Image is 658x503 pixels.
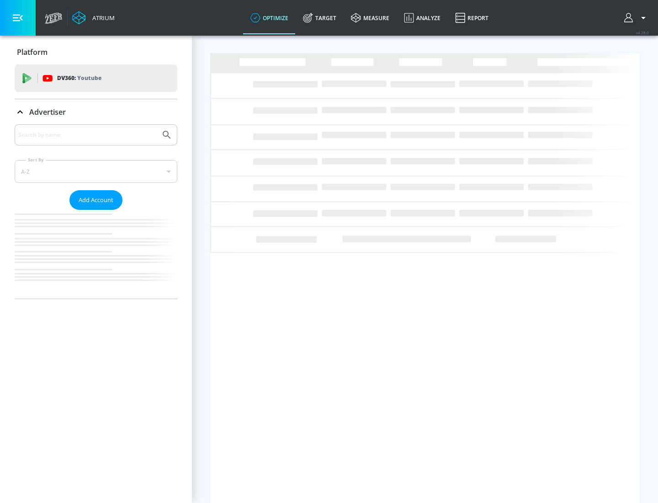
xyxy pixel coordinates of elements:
[18,129,157,141] input: Search by name
[296,1,344,34] a: Target
[57,73,101,83] p: DV360:
[15,64,177,92] div: DV360: Youtube
[636,30,649,35] span: v 4.28.0
[29,107,66,117] p: Advertiser
[17,47,48,57] p: Platform
[69,190,122,210] button: Add Account
[15,124,177,299] div: Advertiser
[15,99,177,125] div: Advertiser
[72,11,115,25] a: Atrium
[15,39,177,65] div: Platform
[26,157,46,163] label: Sort By
[448,1,496,34] a: Report
[77,73,101,83] p: Youtube
[397,1,448,34] a: Analyze
[79,195,113,205] span: Add Account
[344,1,397,34] a: measure
[243,1,296,34] a: optimize
[15,160,177,183] div: A-Z
[15,210,177,299] nav: list of Advertiser
[89,14,115,22] div: Atrium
